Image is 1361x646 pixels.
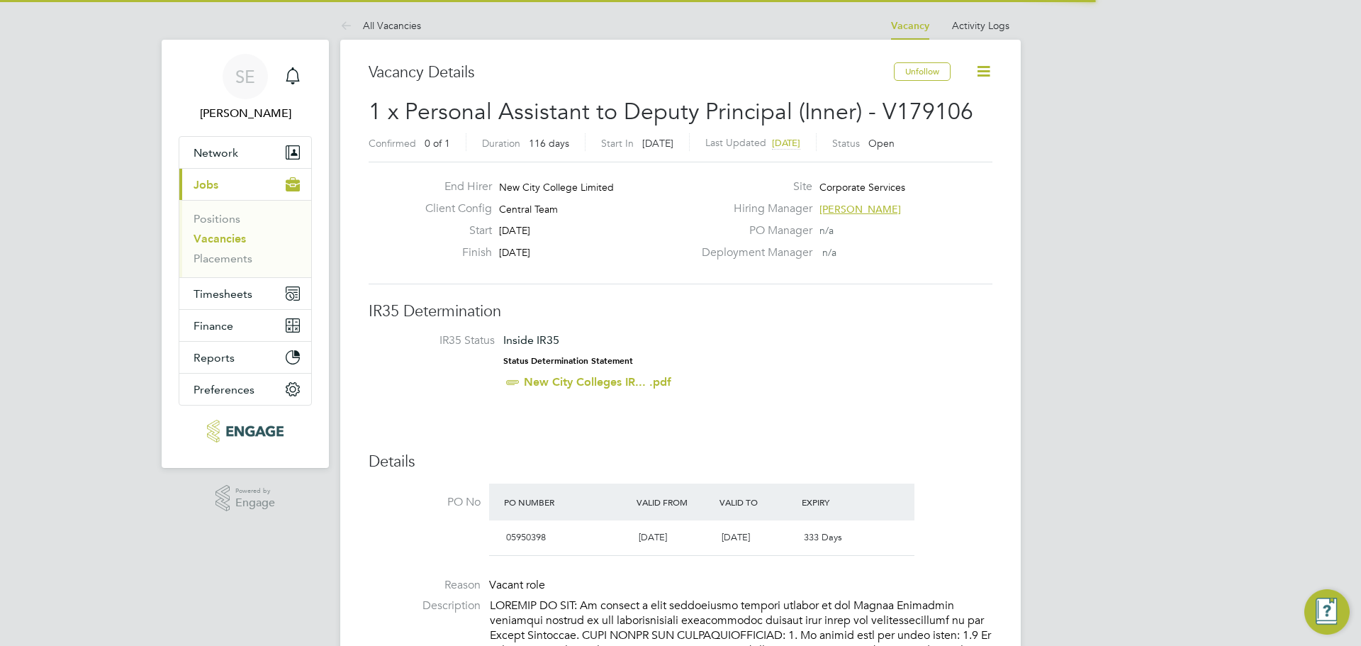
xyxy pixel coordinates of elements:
[369,598,481,613] label: Description
[179,278,311,309] button: Timesheets
[414,245,492,260] label: Finish
[235,485,275,497] span: Powered by
[524,375,671,389] a: New City Colleges IR... .pdf
[772,137,800,149] span: [DATE]
[194,351,235,364] span: Reports
[868,137,895,150] span: Open
[194,232,246,245] a: Vacancies
[369,137,416,150] label: Confirmed
[235,67,255,86] span: SE
[798,489,881,515] div: Expiry
[499,181,614,194] span: New City College Limited
[529,137,569,150] span: 116 days
[503,356,633,366] strong: Status Determination Statement
[499,224,530,237] span: [DATE]
[489,578,545,592] span: Vacant role
[369,578,481,593] label: Reason
[601,137,634,150] label: Start In
[235,497,275,509] span: Engage
[369,62,894,83] h3: Vacancy Details
[952,19,1009,32] a: Activity Logs
[693,179,812,194] label: Site
[179,137,311,168] button: Network
[894,62,951,81] button: Unfollow
[804,531,842,543] span: 333 Days
[179,310,311,341] button: Finance
[194,146,238,160] span: Network
[194,178,218,191] span: Jobs
[705,136,766,149] label: Last Updated
[642,137,673,150] span: [DATE]
[500,489,633,515] div: PO Number
[369,301,992,322] h3: IR35 Determination
[194,383,254,396] span: Preferences
[414,223,492,238] label: Start
[499,203,558,216] span: Central Team
[179,200,311,277] div: Jobs
[819,181,905,194] span: Corporate Services
[215,485,276,512] a: Powered byEngage
[832,137,860,150] label: Status
[194,212,240,225] a: Positions
[194,252,252,265] a: Placements
[722,531,750,543] span: [DATE]
[179,169,311,200] button: Jobs
[369,98,973,126] span: 1 x Personal Assistant to Deputy Principal (Inner) - V179106
[383,333,495,348] label: IR35 Status
[506,531,546,543] span: 05950398
[179,105,312,122] span: Sophia Ede
[369,495,481,510] label: PO No
[499,246,530,259] span: [DATE]
[162,40,329,468] nav: Main navigation
[693,223,812,238] label: PO Manager
[414,201,492,216] label: Client Config
[693,245,812,260] label: Deployment Manager
[716,489,799,515] div: Valid To
[194,287,252,301] span: Timesheets
[340,19,421,32] a: All Vacancies
[693,201,812,216] label: Hiring Manager
[179,342,311,373] button: Reports
[639,531,667,543] span: [DATE]
[819,224,834,237] span: n/a
[369,452,992,472] h3: Details
[414,179,492,194] label: End Hirer
[503,333,559,347] span: Inside IR35
[179,420,312,442] a: Go to home page
[633,489,716,515] div: Valid From
[819,203,901,216] span: [PERSON_NAME]
[1304,589,1350,635] button: Engage Resource Center
[891,20,929,32] a: Vacancy
[194,319,233,333] span: Finance
[179,54,312,122] a: SE[PERSON_NAME]
[207,420,283,442] img: xede-logo-retina.png
[425,137,450,150] span: 0 of 1
[482,137,520,150] label: Duration
[179,374,311,405] button: Preferences
[822,246,836,259] span: n/a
